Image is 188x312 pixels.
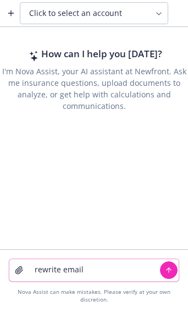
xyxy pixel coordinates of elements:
[29,8,122,19] span: Click to select an account
[2,4,20,22] button: Create a new chat
[28,259,160,281] textarea: rewrite email
[9,288,179,303] div: Nova Assist can make mistakes. Please verify at your own discretion.
[20,2,168,24] button: Click to select an account
[41,47,162,61] h2: How can I help you [DATE]?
